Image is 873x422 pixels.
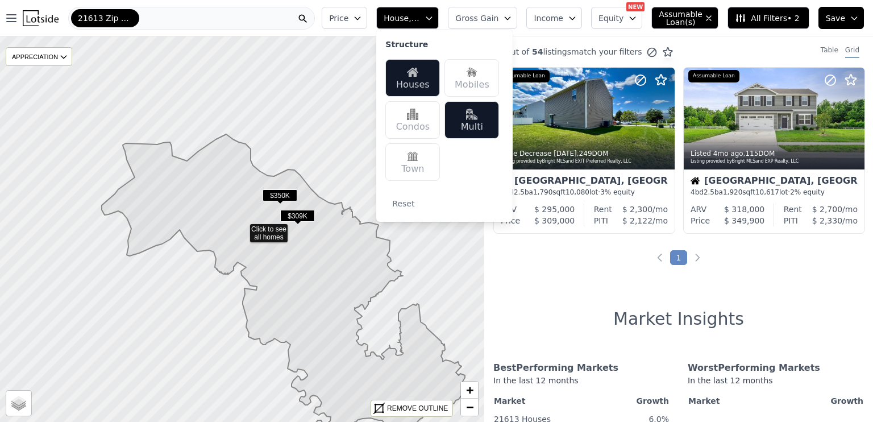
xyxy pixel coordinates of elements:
[376,7,439,29] button: House, Multifamily
[444,101,499,139] div: Multi
[683,67,864,234] a: Listed 4mo ago,115DOMListing provided byBright MLSand EXP Realty, LLCAssumable LoanHouse[GEOGRAPH...
[691,215,710,226] div: Price
[784,215,798,226] div: PITI
[263,189,297,201] span: $350K
[812,216,842,225] span: $ 2,330
[448,7,517,29] button: Gross Gain
[688,361,864,375] div: Worst Performing Markets
[484,252,873,263] ul: Pagination
[755,188,779,196] span: 10,617
[444,59,499,97] div: Mobiles
[6,47,72,66] div: APPRECIATION
[802,204,858,215] div: /mo
[466,383,473,397] span: +
[622,216,652,225] span: $ 2,122
[493,375,670,393] div: In the last 12 months
[493,361,670,375] div: Best Performing Markets
[654,252,666,263] a: Previous page
[651,7,718,29] button: Assumable Loan(s)
[826,13,845,24] span: Save
[329,13,348,24] span: Price
[6,391,31,416] a: Layers
[605,393,670,409] th: Growth
[670,250,688,265] a: Page 1 is your current page
[534,216,575,225] span: $ 309,000
[821,45,838,58] div: Table
[466,109,477,120] img: Multi
[591,7,642,29] button: Equity
[526,7,582,29] button: Income
[501,176,668,188] div: [GEOGRAPHIC_DATA], [GEOGRAPHIC_DATA]
[626,2,645,11] div: NEW
[455,13,498,24] span: Gross Gain
[466,400,473,414] span: −
[571,46,642,57] span: match your filters
[484,46,674,58] div: out of listings
[688,393,774,409] th: Market
[407,109,418,120] img: Condos
[727,7,809,29] button: All Filters• 2
[385,195,421,213] button: Reset
[534,13,563,24] span: Income
[501,188,668,197] div: 4 bd 2.5 ba sqft lot · 3% equity
[533,188,552,196] span: 1,790
[594,204,612,215] div: Rent
[23,10,59,26] img: Lotside
[493,67,674,234] a: Price Decrease [DATE],249DOMListing provided byBright MLSand EXIT Preferred Realty, LLCAssumable ...
[466,67,477,78] img: Mobiles
[529,47,543,56] span: 54
[691,176,858,188] div: [GEOGRAPHIC_DATA], [GEOGRAPHIC_DATA]
[691,188,858,197] div: 4 bd 2.5 ba sqft lot · 2% equity
[688,70,739,82] div: Assumable Loan
[385,59,440,97] div: Houses
[407,151,418,162] img: Town
[688,375,864,393] div: In the last 12 months
[566,188,589,196] span: 10,080
[735,13,799,24] span: All Filters • 2
[784,204,802,215] div: Rent
[612,204,668,215] div: /mo
[376,30,513,222] div: House, Multifamily
[598,13,623,24] span: Equity
[845,45,859,58] div: Grid
[407,67,418,78] img: Houses
[280,210,315,222] span: $309K
[692,252,703,263] a: Next page
[534,205,575,214] span: $ 295,000
[691,149,859,158] div: Listed , 115 DOM
[554,150,577,158] time: 2025-09-05 20:19
[608,215,668,226] div: /mo
[622,205,652,214] span: $ 2,300
[493,393,605,409] th: Market
[724,216,764,225] span: $ 349,900
[384,13,420,24] span: House, Multifamily
[812,205,842,214] span: $ 2,700
[691,158,859,165] div: Listing provided by Bright MLS and EXP Realty, LLC
[263,189,297,206] div: $350K
[385,143,440,181] div: Town
[461,399,478,416] a: Zoom out
[723,188,742,196] span: 1,920
[322,7,367,29] button: Price
[78,13,132,24] span: 21613 Zip Code
[691,204,706,215] div: ARV
[594,215,608,226] div: PITI
[498,70,550,82] div: Assumable Loan
[724,205,764,214] span: $ 318,000
[659,10,695,26] span: Assumable Loan(s)
[818,7,864,29] button: Save
[501,158,669,165] div: Listing provided by Bright MLS and EXIT Preferred Realty, LLC
[501,149,669,158] div: Price Decrease , 249 DOM
[385,101,440,139] div: Condos
[774,393,864,409] th: Growth
[713,150,743,158] time: 2025-05-22 21:17
[613,309,744,329] h1: Market Insights
[385,39,428,50] div: Structure
[691,176,700,185] img: House
[461,382,478,399] a: Zoom in
[387,403,448,413] div: REMOVE OUTLINE
[280,210,315,226] div: $309K
[798,215,858,226] div: /mo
